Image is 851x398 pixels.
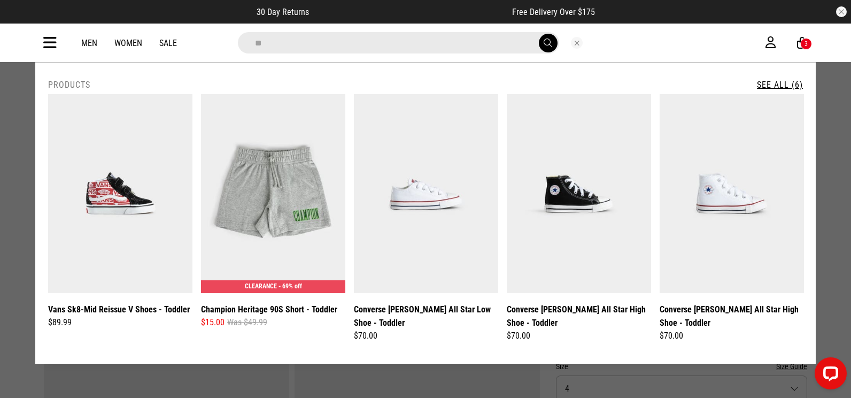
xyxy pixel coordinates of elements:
[159,38,177,48] a: Sale
[660,330,804,342] div: $70.00
[804,40,808,48] div: 3
[201,94,345,293] img: Champion Heritage 90s Short - Toddler in Grey
[512,7,595,17] span: Free Delivery Over $175
[201,303,337,316] a: Champion Heritage 90S Short - Toddler
[507,303,651,330] a: Converse [PERSON_NAME] All Star High Shoe - Toddler
[114,38,142,48] a: Women
[48,316,192,329] div: $89.99
[257,7,309,17] span: 30 Day Returns
[201,316,225,329] span: $15.00
[757,80,803,90] a: See All (6)
[660,94,804,293] img: Converse Chuck Taylor All Star High Shoe - Toddler in White
[278,282,302,290] span: - 69% off
[48,303,190,316] a: Vans Sk8-Mid Reissue V Shoes - Toddler
[354,94,498,293] img: Converse Chuck Taylor All Star Low Shoe - Toddler in White
[507,330,651,342] div: $70.00
[48,80,90,90] h2: Products
[48,94,192,293] img: Vans Sk8-mid Reissue V Shoes - Toddler in Black
[660,303,804,330] a: Converse [PERSON_NAME] All Star High Shoe - Toddler
[354,303,498,330] a: Converse [PERSON_NAME] All Star Low Shoe - Toddler
[806,353,851,398] iframe: LiveChat chat widget
[797,37,807,49] a: 3
[245,282,277,290] span: CLEARANCE
[354,330,498,342] div: $70.00
[227,316,267,329] span: Was $49.99
[507,94,651,293] img: Converse Chuck Taylor All Star High Shoe - Toddler in Black
[81,38,97,48] a: Men
[571,37,583,49] button: Close search
[330,6,491,17] iframe: Customer reviews powered by Trustpilot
